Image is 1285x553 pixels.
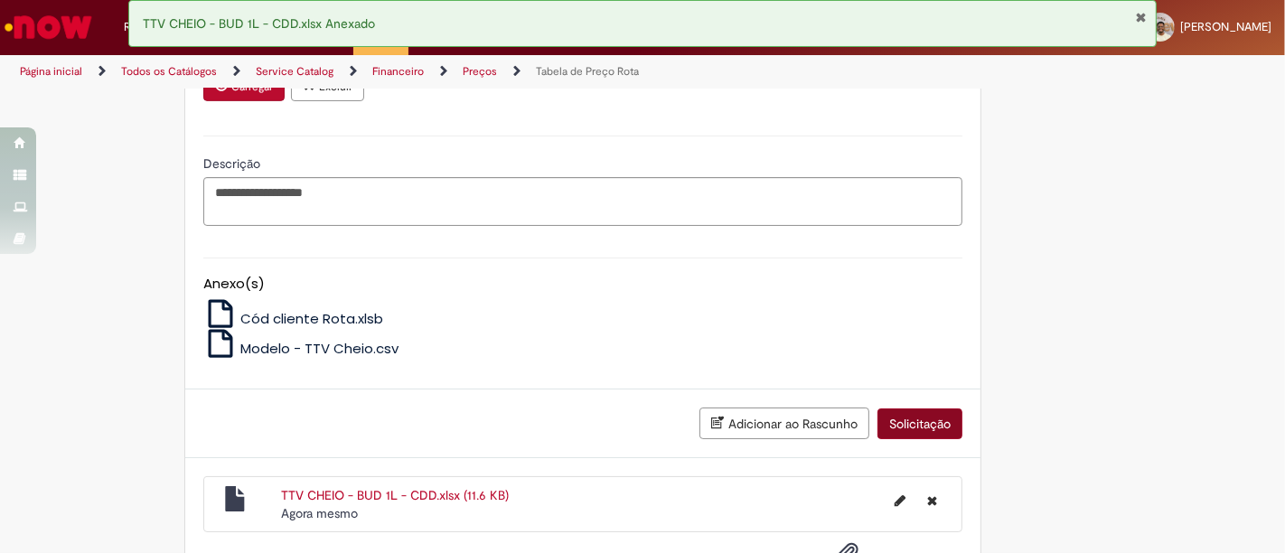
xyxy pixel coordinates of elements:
[1180,19,1271,34] span: [PERSON_NAME]
[2,9,95,45] img: ServiceNow
[256,64,333,79] a: Service Catalog
[231,80,273,94] small: Carregar
[916,486,948,515] button: Excluir TTV CHEIO - BUD 1L - CDD.xlsx
[203,309,384,328] a: Cód cliente Rota.xlsb
[203,177,962,225] textarea: Descrição
[203,155,264,172] span: Descrição
[14,55,843,89] ul: Trilhas de página
[1135,10,1147,24] button: Fechar Notificação
[281,487,509,503] a: TTV CHEIO - BUD 1L - CDD.xlsx (11.6 KB)
[319,80,352,94] small: Excluir
[203,339,399,358] a: Modelo - TTV Cheio.csv
[124,18,187,36] span: Requisições
[203,276,962,292] h5: Anexo(s)
[240,339,399,358] span: Modelo - TTV Cheio.csv
[240,309,383,328] span: Cód cliente Rota.xlsb
[281,505,358,521] time: 01/10/2025 09:21:28
[121,64,217,79] a: Todos os Catálogos
[20,64,82,79] a: Página inicial
[281,505,358,521] span: Agora mesmo
[372,64,424,79] a: Financeiro
[699,408,869,439] button: Adicionar ao Rascunho
[536,64,639,79] a: Tabela de Preço Rota
[463,64,497,79] a: Preços
[877,408,962,439] button: Solicitação
[143,15,375,32] span: TTV CHEIO - BUD 1L - CDD.xlsx Anexado
[884,486,916,515] button: Editar nome de arquivo TTV CHEIO - BUD 1L - CDD.xlsx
